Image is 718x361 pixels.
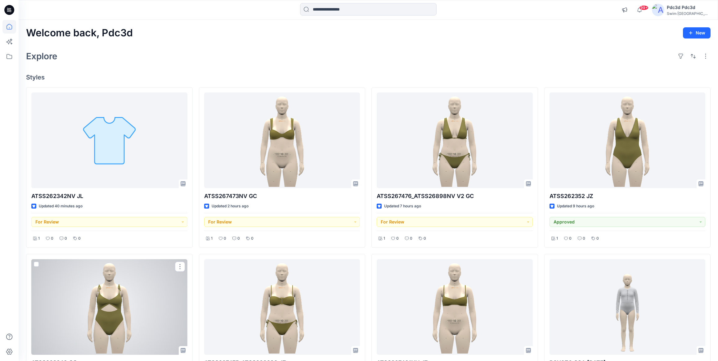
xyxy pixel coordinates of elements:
[667,11,710,16] div: Swim [GEOGRAPHIC_DATA]
[557,203,594,210] p: Updated 9 hours ago
[424,235,426,242] p: 0
[38,235,40,242] p: 1
[26,27,133,39] h2: Welcome back, Pdc3d
[683,27,711,38] button: New
[652,4,664,16] img: avatar
[569,235,572,242] p: 0
[204,192,360,201] p: ATSS267473NV GC
[51,235,53,242] p: 0
[31,93,187,188] a: ATSS262342NV JL
[596,235,599,242] p: 0
[78,235,81,242] p: 0
[667,4,710,11] div: Pdc3d Pdc3d
[550,93,706,188] a: ATSS262352 JZ
[224,235,226,242] p: 0
[31,192,187,201] p: ATSS262342NV JL
[639,5,648,10] span: 99+
[251,235,254,242] p: 0
[396,235,399,242] p: 0
[26,51,57,61] h2: Explore
[550,192,706,201] p: ATSS262352 JZ
[550,259,706,355] a: P6Y8Z6 GSA 2025.09.02
[384,203,421,210] p: Updated 7 hours ago
[211,235,213,242] p: 1
[377,93,533,188] a: ATSS267476_ATSS26898NV V2 GC
[65,235,67,242] p: 0
[583,235,585,242] p: 0
[26,74,711,81] h4: Styles
[377,192,533,201] p: ATSS267476_ATSS26898NV V2 GC
[410,235,412,242] p: 0
[377,259,533,355] a: ATSS267461NV JZ
[237,235,240,242] p: 0
[204,259,360,355] a: ATSS267475_ATSS268298 JZ
[212,203,249,210] p: Updated 2 hours ago
[204,93,360,188] a: ATSS267473NV GC
[31,259,187,355] a: ATSS262348 GC
[556,235,558,242] p: 1
[39,203,83,210] p: Updated 40 minutes ago
[384,235,385,242] p: 1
